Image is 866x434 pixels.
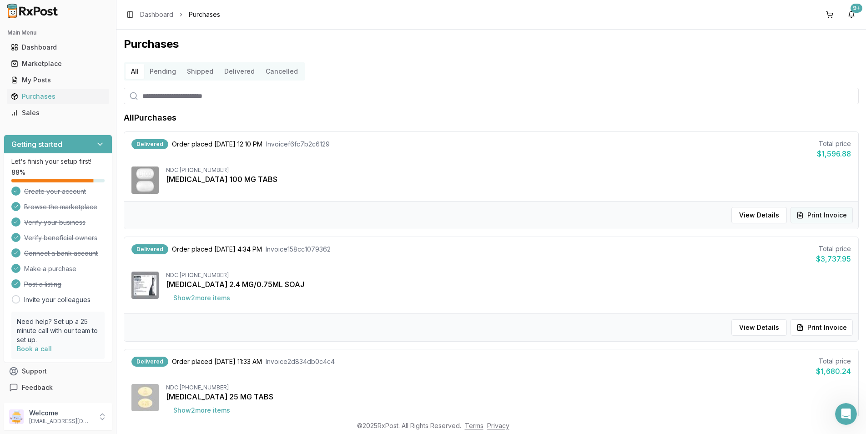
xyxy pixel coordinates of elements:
button: Purchases [4,89,112,104]
button: My Posts [4,73,112,87]
a: Terms [465,422,483,429]
div: Total price [817,139,851,148]
img: Ubrelvy 100 MG TABS [131,167,159,194]
div: [MEDICAL_DATA] 25 MG TABS [166,391,851,402]
div: [MEDICAL_DATA] 2.4 MG/0.75ML SOAJ [166,279,851,290]
img: logo [18,17,70,32]
a: Pending [144,64,181,79]
button: Print Invoice [790,319,853,336]
span: Connect a bank account [24,249,98,258]
button: Show2more items [166,290,237,306]
a: Invite your colleagues [24,295,91,304]
h3: Getting started [11,139,62,150]
button: Marketplace [4,56,112,71]
div: Dashboard [11,43,105,52]
div: NDC: [PHONE_NUMBER] [166,272,851,279]
button: Messages [60,284,121,320]
h2: Main Menu [7,29,109,36]
span: Make a purchase [24,264,76,273]
iframe: Intercom live chat [835,403,857,425]
button: Cancelled [260,64,303,79]
img: Wegovy 2.4 MG/0.75ML SOAJ [131,272,159,299]
span: Help [144,307,159,313]
span: Feedback [22,383,53,392]
span: Invoice 158cc1079362 [266,245,331,254]
span: Verify your business [24,218,86,227]
span: Create your account [24,187,86,196]
span: Messages [76,307,107,313]
button: View status page [19,210,163,228]
img: User avatar [9,409,24,424]
button: Help [121,284,182,320]
div: $1,680.24 [816,366,851,377]
button: All [126,64,144,79]
h1: All Purchases [124,111,176,124]
button: 9+ [844,7,859,22]
button: Print Invoice [790,207,853,223]
div: Delivered [131,357,168,367]
span: Order placed [DATE] 4:34 PM [172,245,262,254]
button: Search for help [13,141,169,159]
span: Search for help [19,145,74,155]
img: Profile image for Amantha [106,15,125,33]
button: Sales [4,106,112,120]
div: My Posts [11,76,105,85]
img: Jardiance 25 MG TABS [131,384,159,411]
div: Send us a message [19,115,152,124]
span: Post a listing [24,280,61,289]
div: Delivered [131,139,168,149]
div: All services are online [19,197,163,207]
a: Dashboard [140,10,173,19]
h1: Purchases [124,37,859,51]
button: Show2more items [166,402,237,419]
button: Dashboard [4,40,112,55]
p: Welcome [29,409,92,418]
a: Privacy [487,422,509,429]
span: Order placed [DATE] 12:10 PM [172,140,262,149]
div: $3,737.95 [816,253,851,264]
span: Browse the marketplace [24,202,97,212]
img: Profile image for Manuel [124,15,142,33]
p: How can we help? [18,80,164,96]
div: Total price [816,244,851,253]
span: Invoice f6fc7b2c6129 [266,140,330,149]
a: Book a call [17,345,52,353]
button: Feedback [4,379,112,396]
span: Purchases [189,10,220,19]
div: 9+ [851,4,862,13]
div: Send us a message [9,107,173,132]
div: Delivered [131,244,168,254]
nav: breadcrumb [140,10,220,19]
img: RxPost Logo [4,4,62,18]
a: Sales [7,105,109,121]
button: View Details [731,319,787,336]
span: 88 % [11,168,25,177]
a: Purchases [7,88,109,105]
div: Purchases [11,92,105,101]
span: Home [20,307,40,313]
p: [EMAIL_ADDRESS][DOMAIN_NAME] [29,418,92,425]
div: Close [156,15,173,31]
a: My Posts [7,72,109,88]
p: Need help? Set up a 25 minute call with our team to set up. [17,317,99,344]
div: [MEDICAL_DATA] 100 MG TABS [166,174,851,185]
div: NDC: [PHONE_NUMBER] [166,167,851,174]
div: $1,596.88 [817,148,851,159]
div: Total price [816,357,851,366]
p: Hi [PERSON_NAME] [18,65,164,80]
a: Marketplace [7,56,109,72]
div: Marketplace [11,59,105,68]
span: Order placed [DATE] 11:33 AM [172,357,262,366]
div: NDC: [PHONE_NUMBER] [166,384,851,391]
button: Delivered [219,64,260,79]
span: Invoice 2d834db0c4c4 [266,357,335,366]
span: Verify beneficial owners [24,233,97,242]
button: Support [4,363,112,379]
div: Sales [11,108,105,117]
p: Let's finish your setup first! [11,157,105,166]
button: Shipped [181,64,219,79]
a: Dashboard [7,39,109,56]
